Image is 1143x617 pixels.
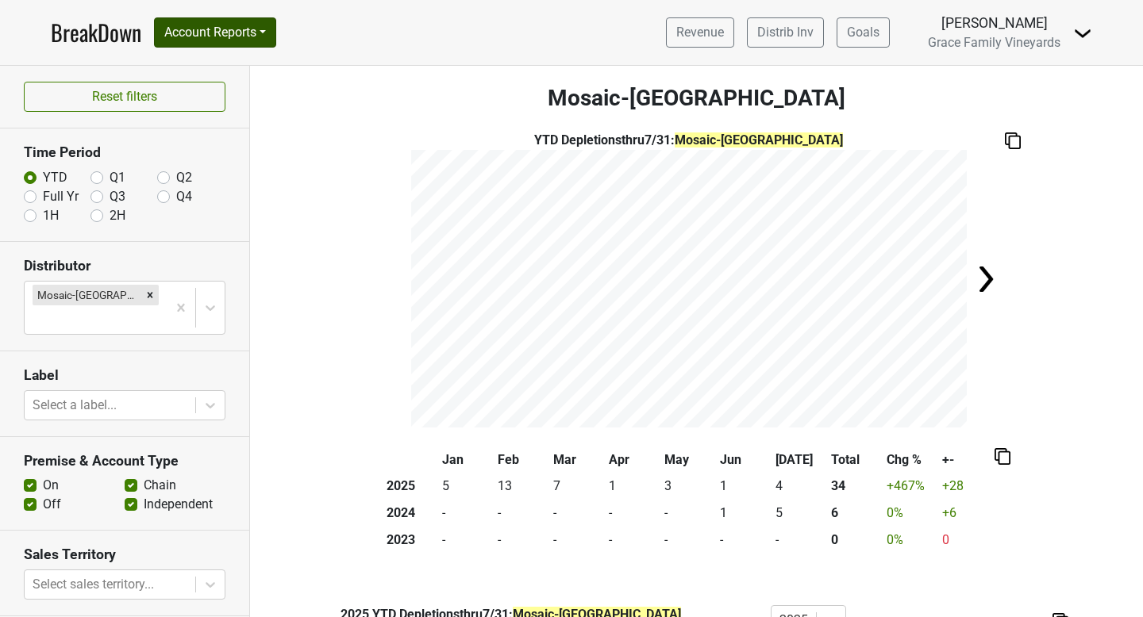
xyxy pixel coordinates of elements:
[828,527,883,554] th: 0
[970,263,1002,295] img: Arrow right
[828,473,883,500] th: 34
[383,527,439,554] th: 2023
[550,500,606,527] td: -
[995,448,1010,465] img: Copy to clipboard
[1073,24,1092,43] img: Dropdown Menu
[43,495,61,514] label: Off
[439,473,495,500] td: 5
[24,82,225,112] button: Reset filters
[772,500,828,527] td: 5
[661,446,717,473] th: May
[43,476,59,495] label: On
[550,446,606,473] th: Mar
[883,473,939,500] td: +467 %
[495,500,550,527] td: -
[550,473,606,500] td: 7
[439,446,495,473] th: Jan
[772,527,828,554] td: -
[43,187,79,206] label: Full Yr
[661,527,717,554] td: -
[828,500,883,527] th: 6
[141,285,159,305] div: Remove Mosaic-CA
[661,500,717,527] td: -
[717,473,772,500] td: 1
[110,168,125,187] label: Q1
[939,473,995,500] td: +28
[772,473,828,500] td: 4
[411,131,967,150] div: YTD Depletions thru 7/31 :
[43,206,59,225] label: 1H
[828,446,883,473] th: Total
[939,500,995,527] td: +6
[675,132,843,148] span: Mosaic-[GEOGRAPHIC_DATA]
[939,527,995,554] td: 0
[928,35,1060,50] span: Grace Family Vineyards
[250,85,1143,112] h3: Mosaic-[GEOGRAPHIC_DATA]
[144,495,213,514] label: Independent
[110,206,125,225] label: 2H
[51,16,141,49] a: BreakDown
[495,527,550,554] td: -
[383,500,439,527] th: 2024
[939,446,995,473] th: +-
[550,527,606,554] td: -
[666,17,734,48] a: Revenue
[883,500,939,527] td: 0 %
[43,168,67,187] label: YTD
[439,500,495,527] td: -
[1005,132,1021,149] img: Copy to clipboard
[883,527,939,554] td: 0 %
[176,187,192,206] label: Q4
[606,473,661,500] td: 1
[717,500,772,527] td: 1
[717,446,772,473] th: Jun
[495,446,550,473] th: Feb
[661,473,717,500] td: 3
[928,13,1060,33] div: [PERSON_NAME]
[24,546,225,563] h3: Sales Territory
[747,17,824,48] a: Distrib Inv
[33,285,141,305] div: Mosaic-[GEOGRAPHIC_DATA]
[154,17,276,48] button: Account Reports
[837,17,890,48] a: Goals
[24,453,225,469] h3: Premise & Account Type
[110,187,125,206] label: Q3
[606,527,661,554] td: -
[24,367,225,384] h3: Label
[144,476,176,495] label: Chain
[495,473,550,500] td: 13
[717,527,772,554] td: -
[24,258,225,274] h3: Distributor
[383,473,439,500] th: 2025
[606,500,661,527] td: -
[176,168,192,187] label: Q2
[439,527,495,554] td: -
[606,446,661,473] th: Apr
[772,446,828,473] th: [DATE]
[24,144,225,161] h3: Time Period
[883,446,939,473] th: Chg %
